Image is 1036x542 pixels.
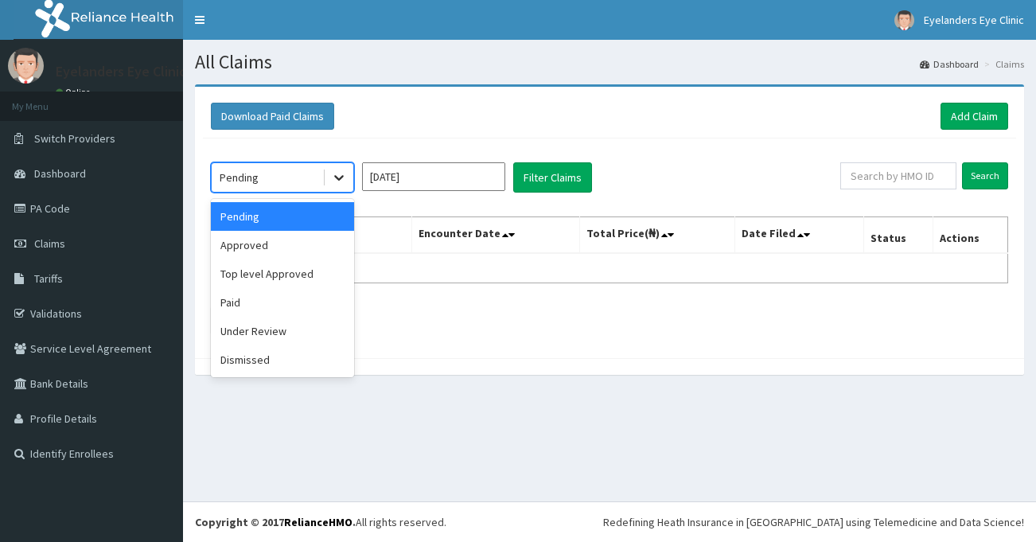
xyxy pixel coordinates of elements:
th: Actions [933,217,1007,254]
span: Tariffs [34,271,63,286]
span: Claims [34,236,65,251]
th: Status [863,217,933,254]
div: Paid [211,288,354,317]
a: Add Claim [941,103,1008,130]
th: Total Price(₦) [579,217,734,254]
th: Date Filed [735,217,864,254]
img: User Image [894,10,914,30]
div: Approved [211,231,354,259]
h1: All Claims [195,52,1024,72]
input: Search by HMO ID [840,162,956,189]
input: Search [962,162,1008,189]
span: Dashboard [34,166,86,181]
a: RelianceHMO [284,515,352,529]
div: Under Review [211,317,354,345]
a: Dashboard [920,57,979,71]
button: Download Paid Claims [211,103,334,130]
div: Top level Approved [211,259,354,288]
th: Encounter Date [412,217,580,254]
div: Pending [220,170,259,185]
img: User Image [8,48,44,84]
button: Filter Claims [513,162,592,193]
div: Pending [211,202,354,231]
input: Select Month and Year [362,162,505,191]
span: Eyelanders Eye Clinic [924,13,1024,27]
div: Dismissed [211,345,354,374]
li: Claims [980,57,1024,71]
footer: All rights reserved. [183,501,1036,542]
p: Eyelanders Eye Clinic [56,64,186,79]
div: Redefining Heath Insurance in [GEOGRAPHIC_DATA] using Telemedicine and Data Science! [603,514,1024,530]
span: Switch Providers [34,131,115,146]
strong: Copyright © 2017 . [195,515,356,529]
a: Online [56,87,94,98]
